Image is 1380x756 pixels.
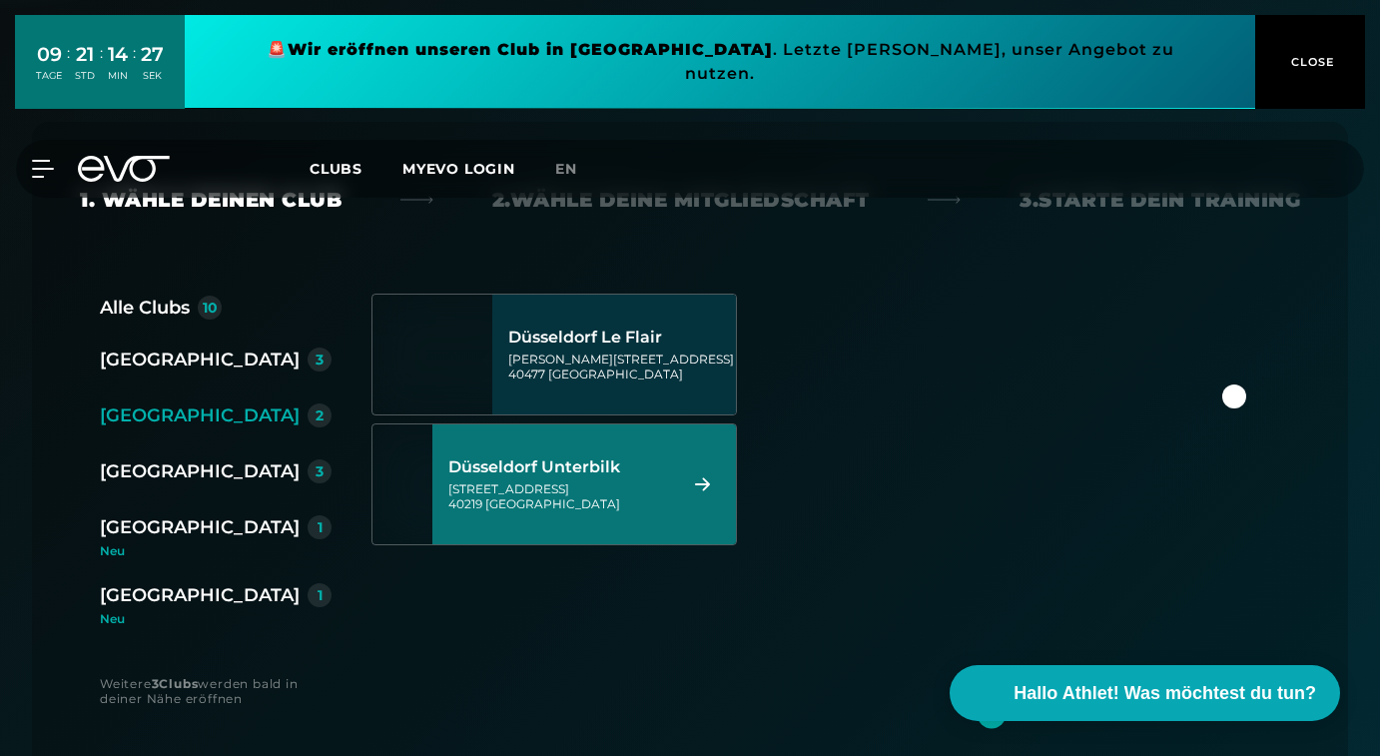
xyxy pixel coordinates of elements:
[448,457,671,477] div: Düsseldorf Unterbilk
[318,520,323,534] div: 1
[555,158,601,181] a: en
[100,401,300,429] div: [GEOGRAPHIC_DATA]
[508,328,734,348] div: Düsseldorf Le Flair
[508,352,734,381] div: [PERSON_NAME][STREET_ADDRESS] 40477 [GEOGRAPHIC_DATA]
[1255,15,1365,109] button: CLOSE
[75,69,95,83] div: STD
[36,69,62,83] div: TAGE
[100,581,300,609] div: [GEOGRAPHIC_DATA]
[141,40,164,69] div: 27
[402,160,515,178] a: MYEVO LOGIN
[318,588,323,602] div: 1
[316,353,324,367] div: 3
[310,160,362,178] span: Clubs
[100,42,103,95] div: :
[159,676,198,691] strong: Clubs
[36,40,62,69] div: 09
[75,40,95,69] div: 21
[448,481,671,511] div: [STREET_ADDRESS] 40219 [GEOGRAPHIC_DATA]
[100,294,190,322] div: Alle Clubs
[152,676,160,691] strong: 3
[133,42,136,95] div: :
[67,42,70,95] div: :
[100,346,300,374] div: [GEOGRAPHIC_DATA]
[316,408,324,422] div: 2
[100,457,300,485] div: [GEOGRAPHIC_DATA]
[310,159,402,178] a: Clubs
[316,464,324,478] div: 3
[1286,53,1335,71] span: CLOSE
[100,613,332,625] div: Neu
[203,301,218,315] div: 10
[141,69,164,83] div: SEK
[950,665,1340,721] button: Hallo Athlet! Was möchtest du tun?
[108,69,128,83] div: MIN
[100,545,347,557] div: Neu
[100,513,300,541] div: [GEOGRAPHIC_DATA]
[555,160,577,178] span: en
[1014,680,1316,707] span: Hallo Athlet! Was möchtest du tun?
[108,40,128,69] div: 14
[100,676,332,706] div: Weitere werden bald in deiner Nähe eröffnen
